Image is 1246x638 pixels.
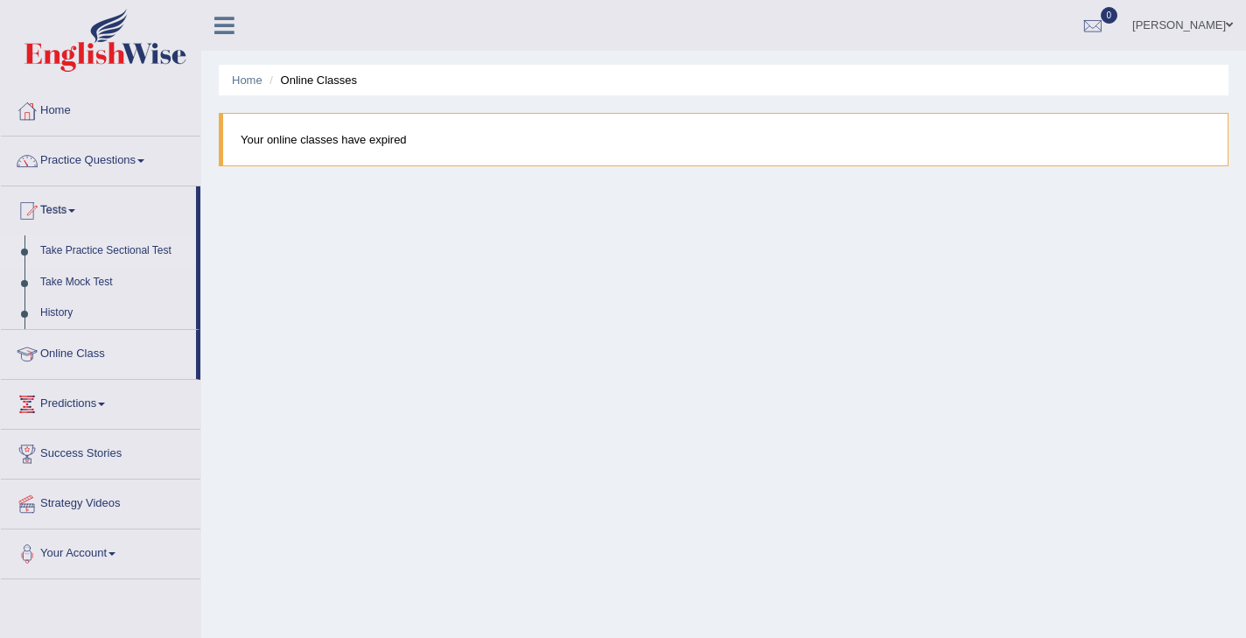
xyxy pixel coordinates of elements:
[1,186,196,230] a: Tests
[32,267,196,298] a: Take Mock Test
[1,480,200,523] a: Strategy Videos
[1,330,196,374] a: Online Class
[1,137,200,180] a: Practice Questions
[32,298,196,329] a: History
[1,380,200,424] a: Predictions
[232,74,262,87] a: Home
[219,113,1228,166] blockquote: Your online classes have expired
[32,235,196,267] a: Take Practice Sectional Test
[1,430,200,473] a: Success Stories
[1,87,200,130] a: Home
[265,72,357,88] li: Online Classes
[1101,7,1118,24] span: 0
[1,529,200,573] a: Your Account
